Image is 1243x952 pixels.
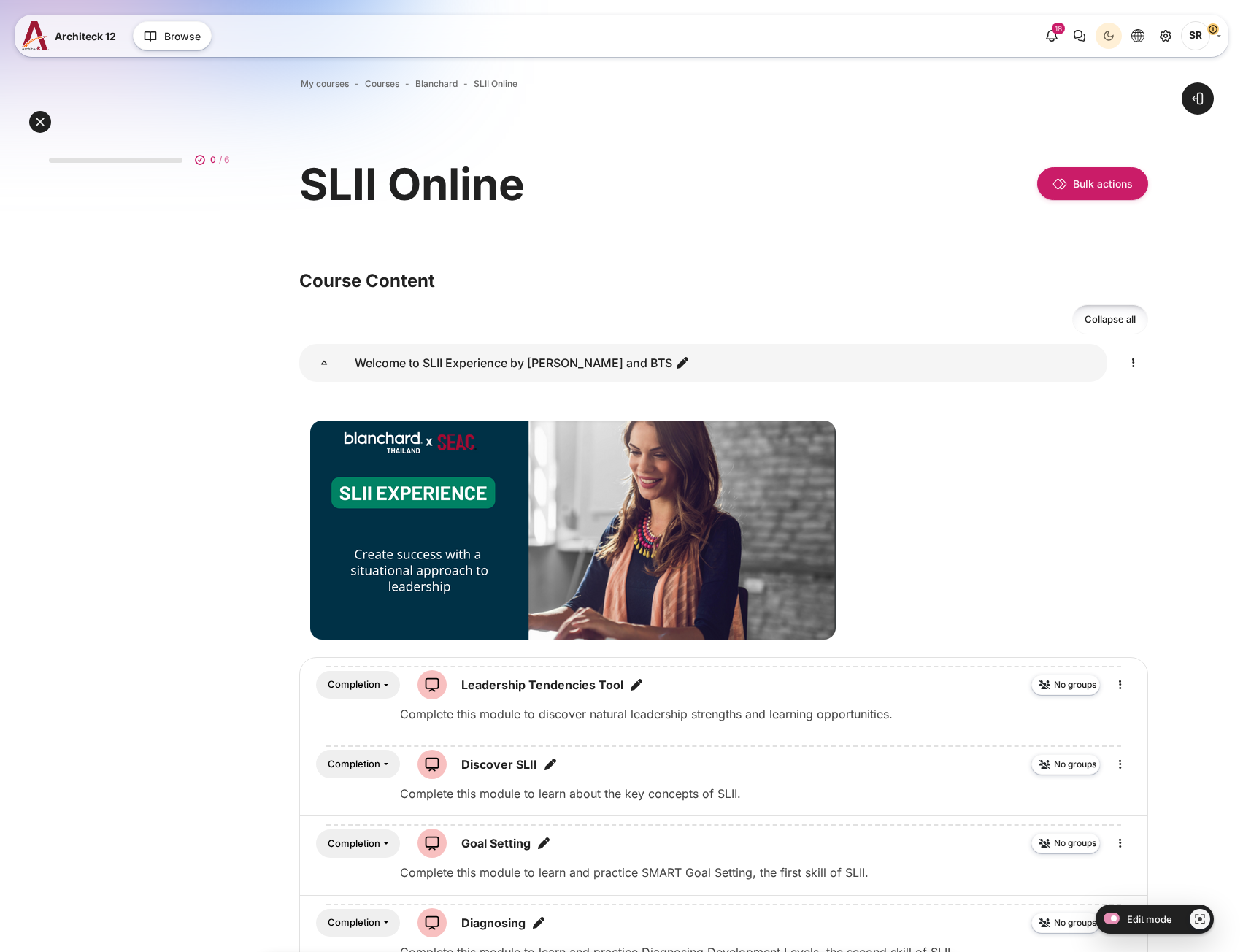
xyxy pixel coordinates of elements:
span: Edit mode [1127,913,1172,925]
i: Edit title [536,836,551,851]
a: Edit [1106,829,1135,858]
button: Bulk actions [1037,167,1148,200]
a: Welcome to SLII Experience by [PERSON_NAME] and BTS [355,356,690,370]
img: SCORM package icon [417,750,447,779]
button: No groups [1031,675,1100,695]
i: Edit [1112,676,1129,694]
button: No groups [1031,754,1100,775]
a: Edit [1119,348,1148,377]
a: Collapse all [1072,304,1148,334]
a: 0 / 6 [37,138,247,174]
button: No groups [1031,833,1100,853]
button: No groups [1031,913,1100,933]
span: No groups [1054,837,1096,850]
i: Edit title [629,677,644,692]
a: Site administration [1152,23,1179,49]
span: Collapse [317,356,331,370]
i: Edit [1112,834,1129,852]
span: 0 [210,153,216,166]
a: Goal Setting [461,834,531,852]
span: Architeck 12 [55,28,116,44]
div: Dark Mode [1098,25,1120,47]
i: Edit [1125,354,1142,372]
i: Edit title [531,915,546,930]
a: Blanchard [415,77,458,91]
span: Collapse all [1085,312,1136,327]
button: Browse [133,21,212,50]
i: Edit section name [675,356,690,370]
img: SCORM package icon [417,829,447,858]
div: Show notification window with 18 new notifications [1039,23,1065,49]
button: Completion [316,750,400,778]
span: No groups [1054,916,1096,929]
span: Songklod Riraroengjaratsaeng [1181,21,1210,50]
div: Completion requirements for Diagnosing [316,909,400,937]
a: Show/Hide - Region [1190,909,1210,929]
a: Welcome to SLII Experience by Blanchard and BTS [299,344,349,382]
a: User menu [1181,21,1221,50]
div: 18 [1052,23,1065,34]
span: No groups [1054,758,1096,771]
img: No groups [1038,678,1051,691]
div: Completion requirements for Discover SLII [316,750,400,778]
button: Completion [316,909,400,937]
a: Courses [365,77,399,91]
p: Complete this module to learn about the key concepts of SLII. [400,785,1135,802]
a: SLII Online [474,77,517,91]
span: / 6 [219,153,230,166]
h1: SLII Online [299,156,525,212]
a: Leadership Tendencies Tool [461,676,623,694]
p: Complete this module to discover natural leadership strengths and learning opportunities. [400,705,1135,723]
img: A12 [22,21,49,50]
span: No groups [1054,678,1096,691]
a: Diagnosing [461,914,526,932]
i: Edit title [543,757,558,772]
img: SCORM package icon [417,670,447,699]
button: Completion [316,671,400,699]
a: Edit [1106,670,1135,699]
img: No groups [1038,758,1051,771]
span: Bulk actions [1073,176,1133,191]
a: Discover SLII [461,756,537,773]
button: There are 0 unread conversations [1066,23,1093,49]
img: b1a1e7a093bf47d4cbe7cadae1d5713065ad1d5265f086baa3a5101b3ee46bd1096ca37ee5173b9581b5457adac3e50e3... [310,421,836,640]
a: Edit [1106,750,1135,779]
a: A12 A12 Architeck 12 [22,21,122,50]
img: No groups [1038,916,1051,929]
i: Edit [1112,756,1129,773]
button: Languages [1125,23,1151,49]
img: SCORM package icon [417,908,447,937]
div: Completion requirements for Leadership Tendencies Tool [316,671,400,699]
img: No groups [1038,837,1051,850]
span: Browse [164,28,201,44]
a: My courses [301,77,349,91]
button: Light Mode Dark Mode [1096,23,1122,49]
div: Completion requirements for Goal Setting [316,829,400,858]
p: Complete this module to learn and practice SMART Goal Setting, the first skill of SLII. [400,864,1135,881]
nav: Navigation bar [299,74,1148,93]
button: Completion [316,829,400,858]
h3: Course Content [299,269,1148,292]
